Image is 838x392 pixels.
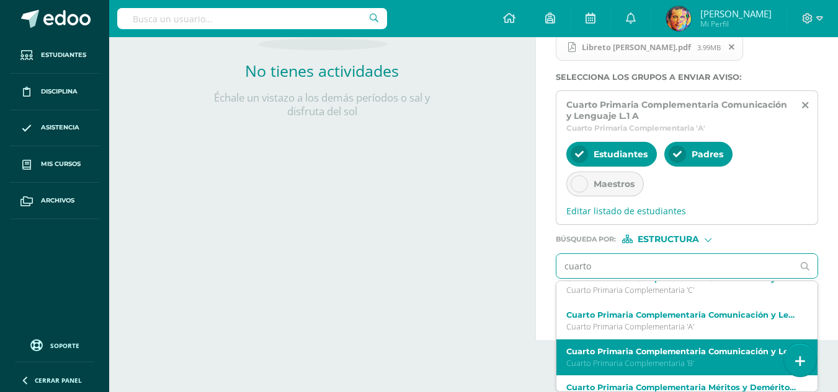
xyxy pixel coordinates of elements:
[692,149,723,160] span: Padres
[566,321,798,332] p: Cuarto Primaria Complementaria 'A'
[566,383,798,392] label: Cuarto Primaria Complementaria Méritos y Deméritos 4to. Primaria ¨A¨ A
[638,236,699,243] span: Estructura
[594,149,648,160] span: Estudiantes
[556,236,616,243] span: Búsqueda por :
[566,123,705,133] span: Cuarto Primaria Complementaria 'A'
[556,34,743,61] span: Libreto Pastorela Navideña.pdf
[10,183,99,219] a: Archivos
[566,310,798,320] label: Cuarto Primaria Complementaria Comunicación y Lenguaje L.1 A
[41,196,74,206] span: Archivos
[198,60,446,81] h2: No tienes actividades
[50,341,79,350] span: Soporte
[566,358,798,368] p: Cuarto Primaria Complementaria 'B'
[41,50,86,60] span: Estudiantes
[117,8,387,29] input: Busca un usuario...
[666,6,691,31] img: 6189efe1154869782297a4f5131f6e1d.png
[556,72,818,82] label: Selecciona los grupos a enviar aviso :
[198,91,446,118] p: Échale un vistazo a los demás períodos o sal y disfruta del sol
[10,37,99,74] a: Estudiantes
[10,146,99,183] a: Mis cursos
[622,235,715,243] div: [object Object]
[35,376,82,385] span: Cerrar panel
[10,110,99,147] a: Asistencia
[576,42,697,52] span: Libreto [PERSON_NAME].pdf
[10,74,99,110] a: Disciplina
[556,254,793,278] input: Ej. Primero primaria
[566,205,808,217] span: Editar listado de estudiantes
[566,99,791,121] span: Cuarto Primaria Complementaria Comunicación y Lenguaje L.1 A
[41,159,81,169] span: Mis cursos
[594,178,635,189] span: Maestros
[700,7,772,20] span: [PERSON_NAME]
[566,347,798,356] label: Cuarto Primaria Complementaria Comunicación y Lenguaje L.1 B
[721,40,742,54] span: Remover archivo
[700,19,772,29] span: Mi Perfil
[697,43,721,52] span: 3.99MB
[15,336,94,353] a: Soporte
[41,87,78,97] span: Disciplina
[566,285,798,295] p: Cuarto Primaria Complementaria 'C'
[41,123,79,133] span: Asistencia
